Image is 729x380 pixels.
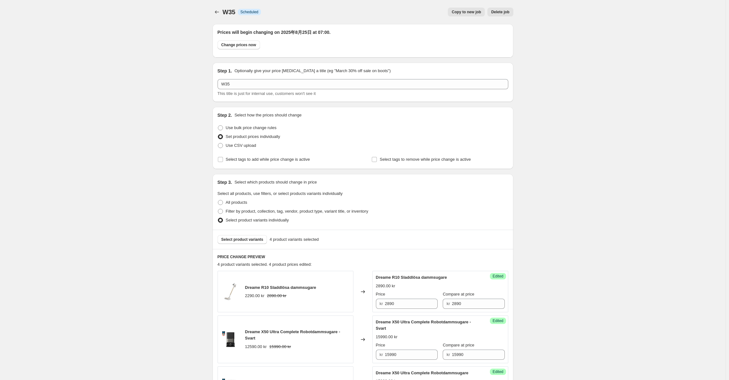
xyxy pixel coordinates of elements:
span: All products [226,200,247,205]
h6: PRICE CHANGE PREVIEW [218,254,508,259]
span: 4 product variants selected [269,236,319,243]
p: Select how the prices should change [234,112,301,118]
input: 30% off holiday sale [218,79,508,89]
span: This title is just for internal use, customers won't see it [218,91,316,96]
span: Edited [492,369,503,374]
h2: Step 3. [218,179,232,185]
span: Dreame R10 Sladdlösa dammsugare [376,275,447,280]
strike: 15990.00 kr [269,344,291,350]
span: Copy to new job [452,9,481,15]
h2: Prices will begin changing on 2025年8月25日 at 07:00. [218,29,508,35]
div: 2290.00 kr [245,293,264,299]
span: Scheduled [240,9,258,15]
button: Price change jobs [212,8,221,16]
button: Select product variants [218,235,267,244]
span: Price [376,343,385,347]
span: Edited [492,318,503,323]
span: kr [447,301,450,306]
span: 4 product variants selected. 4 product prices edited: [218,262,312,267]
button: Delete job [487,8,513,16]
span: kr [380,301,383,306]
span: Dreame X50 Ultra Complete Robotdammsugare - Svart [245,329,340,340]
p: Optionally give your price [MEDICAL_DATA] a title (eg "March 30% off sale on boots") [234,68,390,74]
span: Change prices now [221,42,256,47]
span: Select product variants [221,237,263,242]
span: kr [380,352,383,357]
span: Delete job [491,9,509,15]
div: 12590.00 kr [245,344,267,350]
span: Compare at price [443,292,474,296]
span: Compare at price [443,343,474,347]
span: Select product variants individually [226,218,289,222]
span: Dreame X50 Ultra Complete Robotdammsugare [376,371,469,375]
img: X50_-1_80x.png [221,330,240,349]
span: Filter by product, collection, tag, vendor, product type, variant title, or inventory [226,209,368,214]
button: Copy to new job [448,8,485,16]
span: Price [376,292,385,296]
span: Use CSV upload [226,143,256,148]
div: 2890.00 kr [376,283,395,289]
strike: 2890.00 kr [267,293,286,299]
span: Set product prices individually [226,134,280,139]
span: Select all products, use filters, or select products variants individually [218,191,343,196]
span: Dreame X50 Ultra Complete Robotdammsugare - Svart [376,320,471,331]
span: kr [447,352,450,357]
div: 15990.00 kr [376,334,398,340]
span: Use bulk price change rules [226,125,276,130]
h2: Step 1. [218,68,232,74]
span: W35 [223,9,236,16]
span: Edited [492,274,503,279]
span: Select tags to add while price change is active [226,157,310,162]
img: R10___v2_80x.jpg [221,282,240,301]
button: Change prices now [218,40,260,49]
span: Select tags to remove while price change is active [380,157,471,162]
span: Dreame R10 Sladdlösa dammsugare [245,285,316,290]
h2: Step 2. [218,112,232,118]
p: Select which products should change in price [234,179,317,185]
